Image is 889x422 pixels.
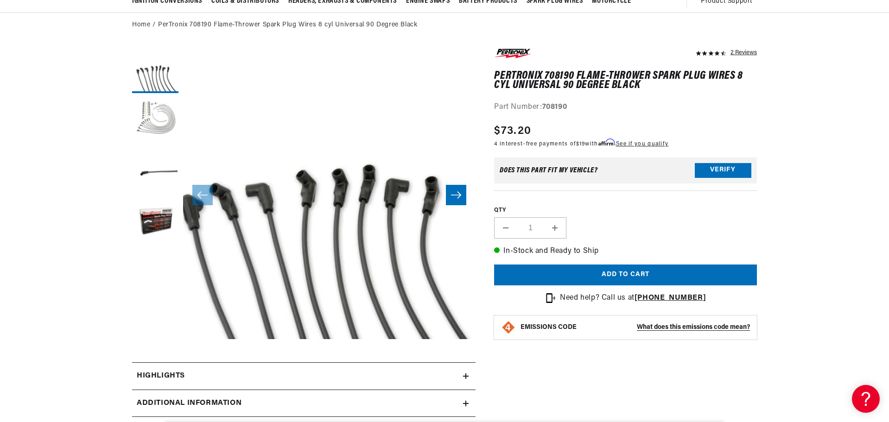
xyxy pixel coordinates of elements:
button: EMISSIONS CODEWhat does this emissions code mean? [521,323,750,332]
strong: What does this emissions code mean? [637,324,750,331]
h1: PerTronix 708190 Flame-Thrower Spark Plug Wires 8 cyl Universal 90 Degree Black [494,71,757,90]
summary: Highlights [132,363,476,390]
strong: EMISSIONS CODE [521,324,577,331]
button: Verify [695,163,751,178]
a: PerTronix 708190 Flame-Thrower Spark Plug Wires 8 cyl Universal 90 Degree Black [158,20,417,30]
summary: Additional Information [132,390,476,417]
p: 4 interest-free payments of with . [494,139,668,148]
h2: Highlights [137,370,185,382]
img: Emissions code [501,320,516,335]
label: QTY [494,207,757,214]
div: Does This part fit My vehicle? [500,167,597,174]
h2: Additional Information [137,397,241,409]
button: Load image 4 in gallery view [132,200,178,246]
button: Load image 1 in gallery view [132,47,178,93]
nav: breadcrumbs [132,20,757,30]
span: $19 [576,141,585,147]
button: Slide right [446,185,466,205]
p: Need help? Call us at [560,292,706,304]
button: Load image 2 in gallery view [132,98,178,144]
span: Affirm [598,139,615,146]
button: Add to cart [494,265,757,285]
span: $73.20 [494,123,531,139]
media-gallery: Gallery Viewer [132,47,476,344]
a: See if you qualify - Learn more about Affirm Financing (opens in modal) [616,141,668,147]
a: Home [132,20,150,30]
p: In-Stock and Ready to Ship [494,246,757,258]
div: Part Number: [494,101,757,113]
strong: 708190 [542,103,567,111]
button: Slide left [192,185,213,205]
a: [PHONE_NUMBER] [635,294,706,302]
button: Load image 3 in gallery view [132,149,178,195]
div: 2 Reviews [730,47,757,58]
